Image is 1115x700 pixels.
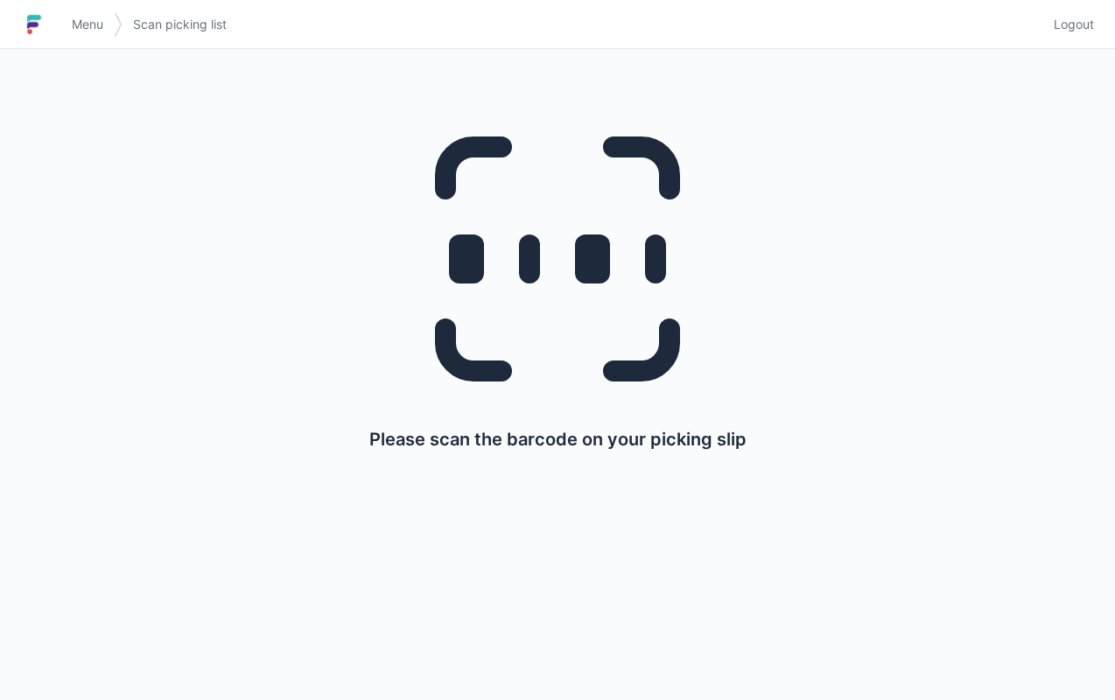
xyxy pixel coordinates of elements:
img: svg> [114,3,123,45]
span: Logout [1054,16,1094,33]
p: Please scan the barcode on your picking slip [369,427,747,451]
a: Menu [61,9,114,40]
a: Logout [1043,9,1094,40]
span: Scan picking list [133,16,227,33]
span: Menu [72,16,103,33]
a: Scan picking list [123,9,237,40]
img: logo-small.jpg [21,10,47,38]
